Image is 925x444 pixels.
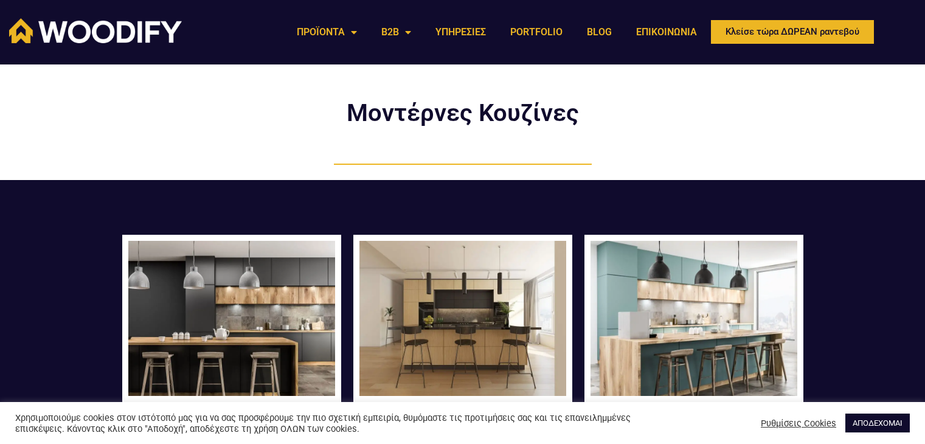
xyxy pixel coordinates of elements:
[423,18,498,46] a: ΥΠΗΡΕΣΙΕΣ
[317,101,609,125] h2: Μοντέρνες Κουζίνες
[624,18,709,46] a: ΕΠΙΚΟΙΝΩΝΙΑ
[285,18,369,46] a: ΠΡΟΪΟΝΤΑ
[128,241,335,404] a: Anakena κουζίνα
[761,418,836,429] a: Ρυθμίσεις Cookies
[575,18,624,46] a: BLOG
[359,241,566,404] a: Arashi κουζίνα
[285,18,709,46] nav: Menu
[726,27,859,36] span: Κλείσε τώρα ΔΩΡΕΑΝ ραντεβού
[369,18,423,46] a: B2B
[591,241,797,404] a: CUSTOM-ΕΠΙΠΛΑ-ΚΟΥΖΙΝΑΣ-BEIBU-ΣΕ-ΠΡΑΣΙΝΟ-ΧΡΩΜΑ-ΜΕ-ΞΥΛΟ
[9,18,182,43] img: Woodify
[845,414,910,432] a: ΑΠΟΔΕΧΟΜΑΙ
[709,18,876,46] a: Κλείσε τώρα ΔΩΡΕΑΝ ραντεβού
[15,412,642,434] div: Χρησιμοποιούμε cookies στον ιστότοπό μας για να σας προσφέρουμε την πιο σχετική εμπειρία, θυμόμασ...
[498,18,575,46] a: PORTFOLIO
